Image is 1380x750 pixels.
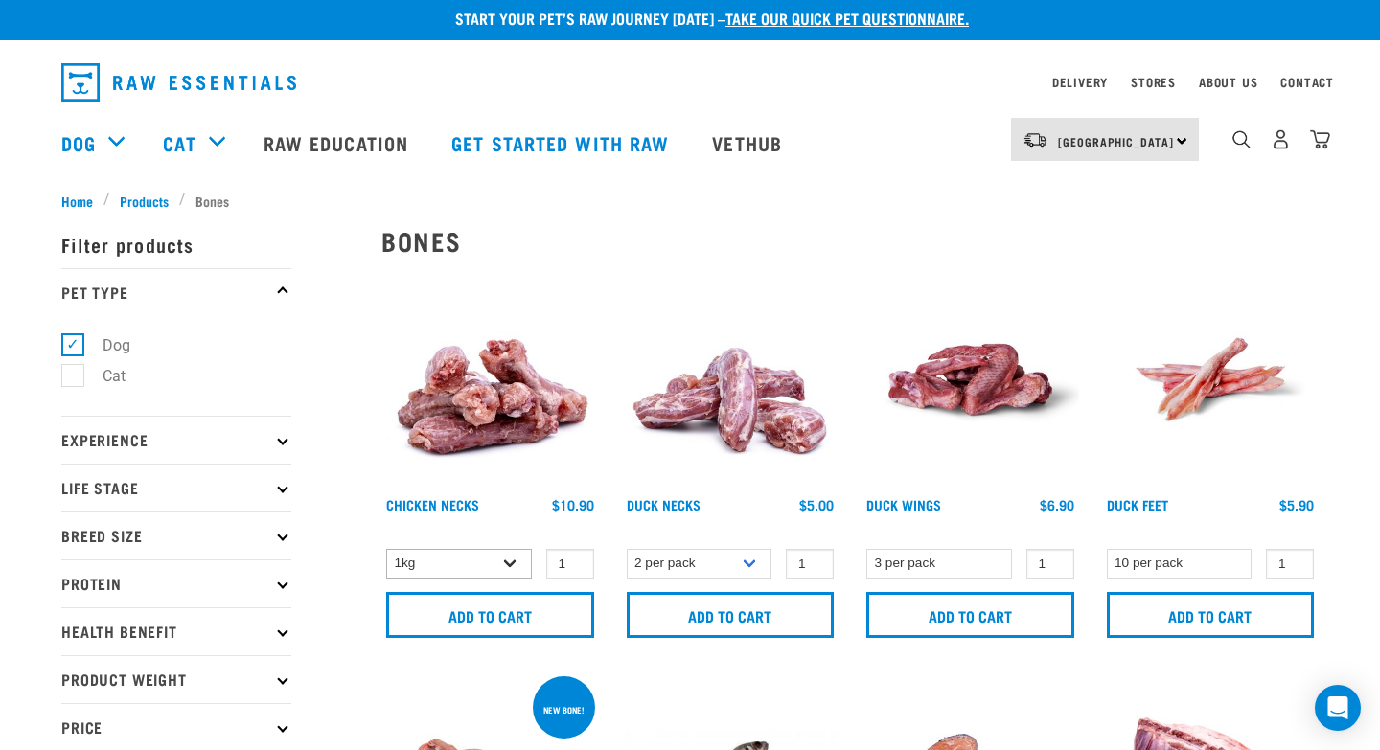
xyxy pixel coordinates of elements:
[163,128,195,157] a: Cat
[61,559,291,607] p: Protein
[61,191,103,211] a: Home
[1232,130,1251,148] img: home-icon-1@2x.png
[386,592,594,638] input: Add to cart
[725,13,969,22] a: take our quick pet questionnaire.
[1199,79,1257,85] a: About Us
[693,104,806,181] a: Vethub
[786,549,834,579] input: 1
[1107,592,1315,638] input: Add to cart
[72,333,138,357] label: Dog
[1058,138,1174,145] span: [GEOGRAPHIC_DATA]
[1040,497,1074,512] div: $6.90
[1102,271,1320,489] img: Raw Essentials Duck Feet Raw Meaty Bones For Dogs
[1310,129,1330,149] img: home-icon@2x.png
[552,497,594,512] div: $10.90
[1107,501,1168,508] a: Duck Feet
[61,511,291,559] p: Breed Size
[120,191,169,211] span: Products
[866,501,941,508] a: Duck Wings
[61,191,1319,211] nav: breadcrumbs
[862,271,1079,489] img: Raw Essentials Duck Wings Raw Meaty Bones For Pets
[622,271,839,489] img: Pile Of Duck Necks For Pets
[72,364,133,388] label: Cat
[46,56,1334,109] nav: dropdown navigation
[61,655,291,703] p: Product Weight
[61,63,296,102] img: Raw Essentials Logo
[1280,79,1334,85] a: Contact
[866,592,1074,638] input: Add to cart
[244,104,432,181] a: Raw Education
[1266,549,1314,579] input: 1
[1315,685,1361,731] div: Open Intercom Messenger
[61,191,93,211] span: Home
[799,497,834,512] div: $5.00
[1023,131,1048,148] img: van-moving.png
[535,695,593,724] div: New bone!
[1131,79,1176,85] a: Stores
[61,268,291,316] p: Pet Type
[1026,549,1074,579] input: 1
[61,220,291,268] p: Filter products
[1052,79,1108,85] a: Delivery
[61,464,291,511] p: Life Stage
[1271,129,1291,149] img: user.png
[110,191,179,211] a: Products
[61,416,291,464] p: Experience
[381,271,599,489] img: Pile Of Chicken Necks For Pets
[1279,497,1314,512] div: $5.90
[546,549,594,579] input: 1
[627,592,835,638] input: Add to cart
[61,607,291,655] p: Health Benefit
[381,226,1319,256] h2: Bones
[386,501,479,508] a: Chicken Necks
[627,501,701,508] a: Duck Necks
[432,104,693,181] a: Get started with Raw
[61,128,96,157] a: Dog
